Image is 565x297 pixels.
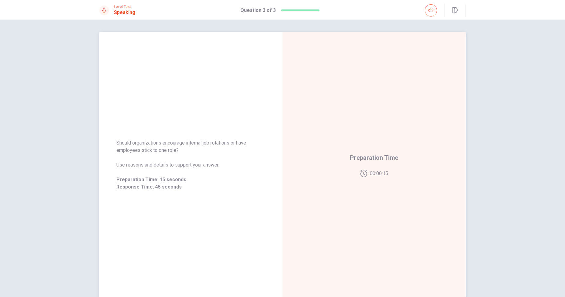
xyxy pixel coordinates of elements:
span: Should organizations encourage internal job rotations or have employees stick to one role? [116,139,265,154]
span: Response Time: 45 seconds [116,183,265,191]
span: Preparation Time [350,153,398,163]
span: 00:00:15 [370,170,388,177]
span: Preparation Time: 15 seconds [116,176,265,183]
span: Level Test [114,5,135,9]
h1: Speaking [114,9,135,16]
h1: Question 3 of 3 [240,7,276,14]
span: Use reasons and details to support your answer. [116,161,265,169]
